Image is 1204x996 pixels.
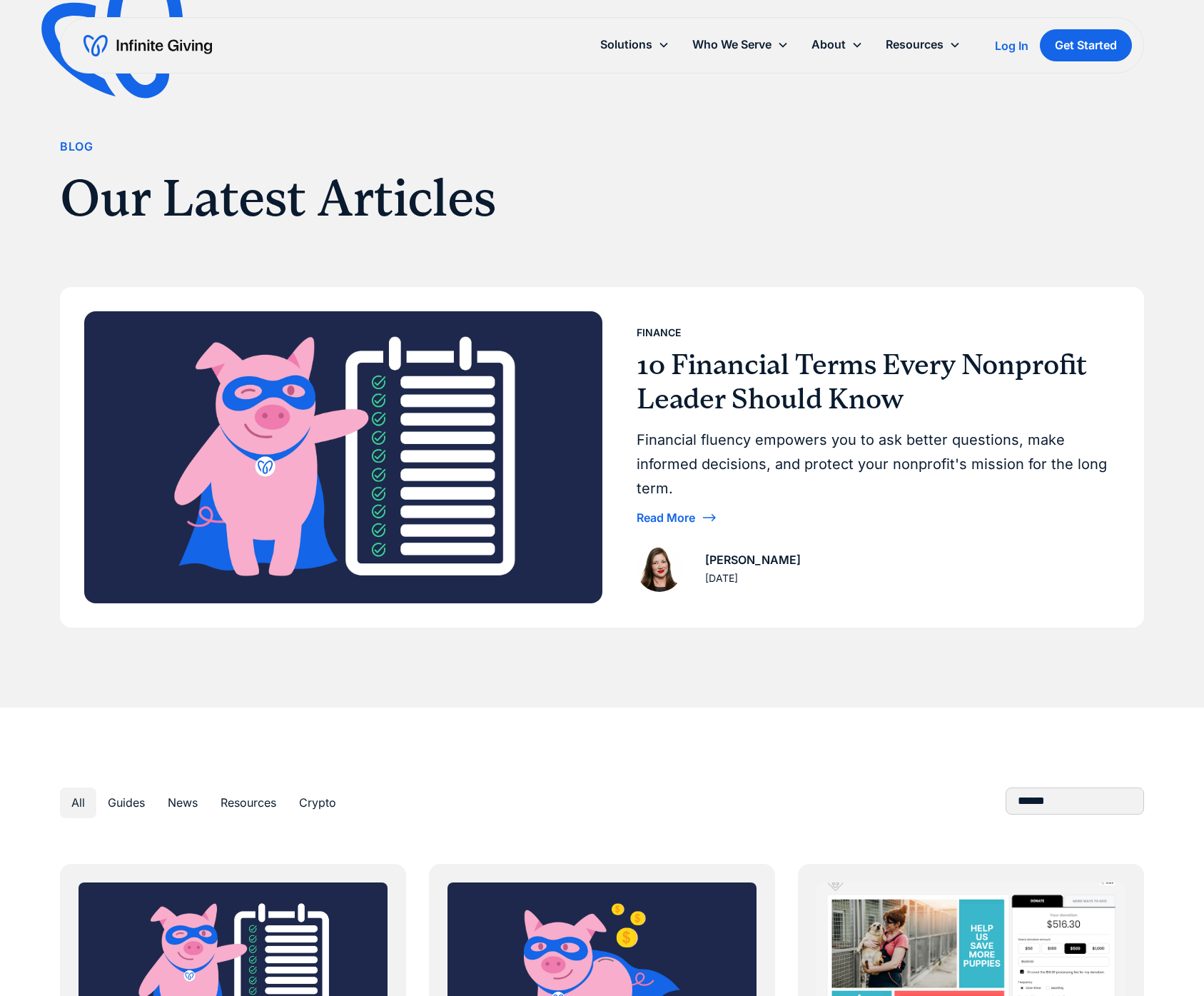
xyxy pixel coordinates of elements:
[681,29,800,60] div: Who We Serve
[1040,29,1132,61] a: Get Started
[800,29,874,60] div: About
[705,550,801,570] div: [PERSON_NAME]
[637,512,695,523] div: Read More
[874,29,972,60] div: Resources
[84,34,212,57] a: home
[108,793,145,813] div: Guides
[61,288,1142,626] a: Finance10 Financial Terms Every Nonprofit Leader Should KnowFinancial fluency empowers you to ask...
[71,793,85,813] div: All
[60,168,791,229] h1: Our Latest Articles
[637,348,1108,416] h3: 10 Financial Terms Every Nonprofit Leader Should Know
[811,35,846,54] div: About
[60,137,93,156] div: Blog
[886,35,944,54] div: Resources
[995,37,1028,54] a: Log In
[221,793,276,813] div: Resources
[299,793,336,813] div: Crypto
[705,570,738,587] div: [DATE]
[589,29,681,60] div: Solutions
[600,35,652,54] div: Solutions
[995,40,1028,51] div: Log In
[637,324,681,341] div: Finance
[1006,788,1144,815] form: Blog Search
[168,793,198,813] div: News
[692,35,772,54] div: Who We Serve
[637,428,1108,500] div: Financial fluency empowers you to ask better questions, make informed decisions, and protect your...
